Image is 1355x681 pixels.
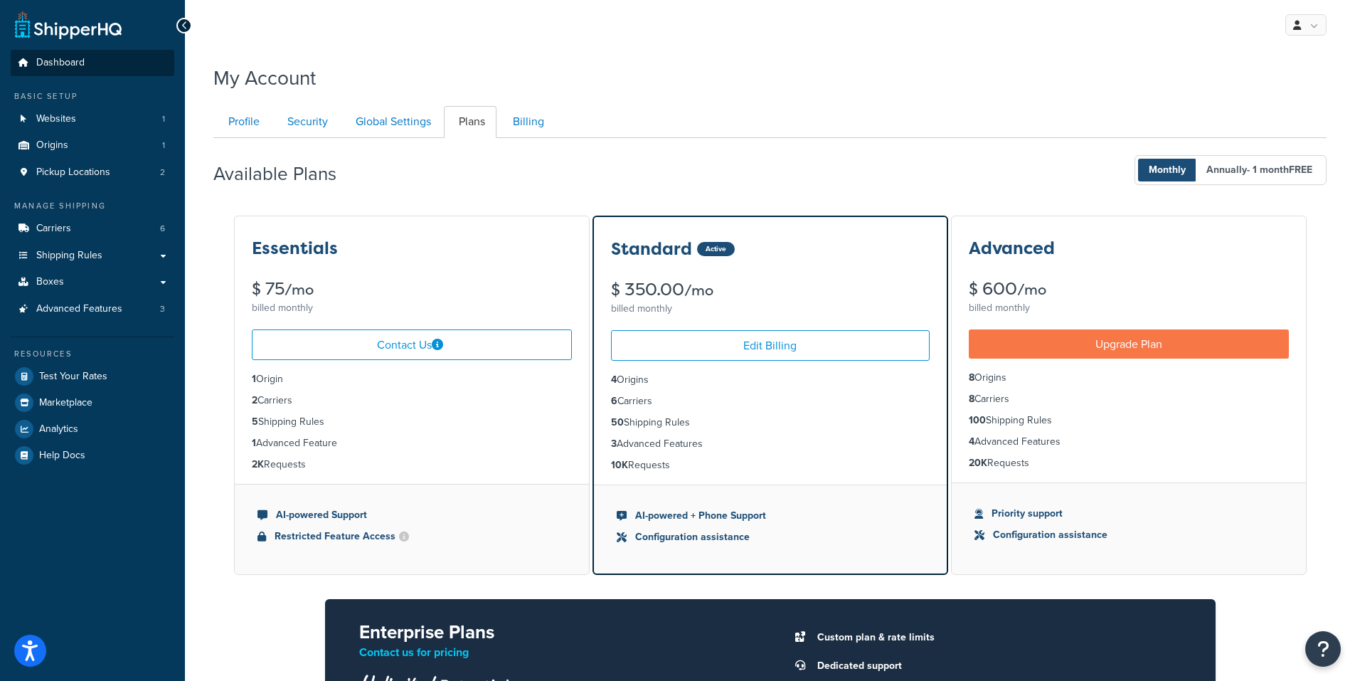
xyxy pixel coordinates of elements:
li: Advanced Features [969,434,1289,450]
button: Monthly Annually- 1 monthFREE [1135,155,1327,185]
a: Origins 1 [11,132,174,159]
span: Advanced Features [36,303,122,315]
a: Global Settings [341,106,442,138]
div: $ 600 [969,280,1289,298]
li: Priority support [974,506,1283,522]
li: Requests [969,455,1289,471]
a: Billing [498,106,556,138]
span: - 1 month [1247,162,1312,177]
a: Websites 1 [11,106,174,132]
b: FREE [1289,162,1312,177]
li: Requests [252,457,572,473]
span: Dashboard [36,57,85,69]
li: Origins [611,372,930,388]
a: Test Your Rates [11,364,174,389]
a: Security [272,106,339,138]
h1: My Account [213,64,316,92]
a: Shipping Rules [11,243,174,269]
span: Help Docs [39,450,85,462]
a: Dashboard [11,50,174,76]
div: $ 350.00 [611,281,930,299]
a: Advanced Features 3 [11,296,174,322]
span: Origins [36,139,68,152]
a: Edit Billing [611,330,930,361]
li: Restricted Feature Access [257,529,566,544]
a: ShipperHQ Home [15,11,122,39]
strong: 4 [969,434,974,449]
li: Carriers [611,394,930,409]
li: Shipping Rules [969,413,1289,428]
strong: 8 [969,391,974,406]
div: billed monthly [611,299,930,319]
strong: 3 [611,436,617,451]
li: AI-powered Support [257,507,566,523]
li: Marketplace [11,390,174,416]
div: Resources [11,348,174,360]
strong: 100 [969,413,986,428]
div: billed monthly [969,298,1289,318]
a: Carriers 6 [11,216,174,242]
span: 1 [162,113,165,125]
div: Manage Shipping [11,200,174,212]
li: Advanced Features [611,436,930,452]
span: Marketplace [39,397,92,409]
div: billed monthly [252,298,572,318]
li: Advanced Feature [252,435,572,451]
strong: 8 [969,370,974,385]
li: Custom plan & rate limits [810,628,1181,648]
strong: 5 [252,414,258,429]
strong: 2K [252,457,264,472]
span: 1 [162,139,165,152]
strong: 20K [969,455,987,470]
a: Contact Us [252,329,572,360]
a: Boxes [11,269,174,295]
a: Pickup Locations 2 [11,159,174,186]
strong: 1 [252,435,256,450]
span: 3 [160,303,165,315]
a: Analytics [11,416,174,442]
li: Websites [11,106,174,132]
a: Help Docs [11,443,174,468]
span: Test Your Rates [39,371,107,383]
li: Carriers [969,391,1289,407]
li: Carriers [252,393,572,408]
strong: 10K [611,458,628,473]
h2: Enterprise Plans [359,622,748,643]
span: Analytics [39,423,78,435]
span: Websites [36,113,76,125]
li: Pickup Locations [11,159,174,186]
small: /mo [1017,280,1046,300]
strong: 6 [611,394,617,408]
div: Active [697,242,735,256]
span: Shipping Rules [36,250,102,262]
div: $ 75 [252,280,572,298]
h3: Standard [611,240,692,258]
strong: 4 [611,372,617,387]
li: Origin [252,371,572,387]
li: Configuration assistance [617,529,924,545]
li: AI-powered + Phone Support [617,508,924,524]
a: Profile [213,106,271,138]
span: 2 [160,167,165,179]
li: Origins [969,370,1289,386]
span: Annually [1196,159,1323,181]
button: Open Resource Center [1305,631,1341,667]
span: Carriers [36,223,71,235]
strong: 2 [252,393,257,408]
li: Shipping Rules [611,415,930,431]
span: Pickup Locations [36,167,110,179]
li: Requests [611,458,930,473]
strong: 1 [252,371,256,386]
span: Boxes [36,276,64,288]
li: Dedicated support [810,656,1181,676]
a: Upgrade Plan [969,329,1289,359]
li: Carriers [11,216,174,242]
small: /mo [684,280,713,300]
small: /mo [285,280,314,300]
li: Shipping Rules [252,414,572,430]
